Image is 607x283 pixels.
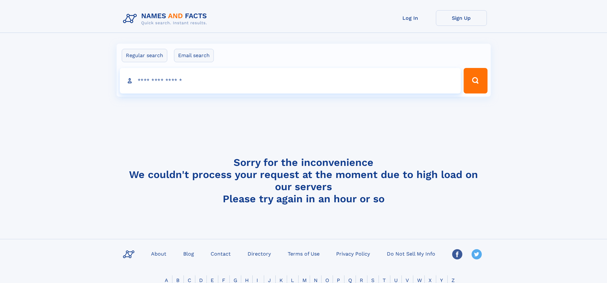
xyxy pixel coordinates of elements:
a: Blog [181,249,197,258]
a: Privacy Policy [334,249,372,258]
input: search input [120,68,461,93]
a: Do Not Sell My Info [384,249,438,258]
img: Facebook [452,249,462,259]
img: Twitter [472,249,482,259]
a: About [148,249,169,258]
a: Log In [385,10,436,26]
label: Email search [174,49,214,62]
a: Terms of Use [285,249,322,258]
button: Search Button [464,68,487,93]
a: Directory [245,249,273,258]
img: Logo Names and Facts [120,10,212,27]
label: Regular search [122,49,167,62]
h4: Sorry for the inconvenience We couldn't process your request at the moment due to high load on ou... [120,156,487,205]
a: Contact [208,249,233,258]
a: Sign Up [436,10,487,26]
